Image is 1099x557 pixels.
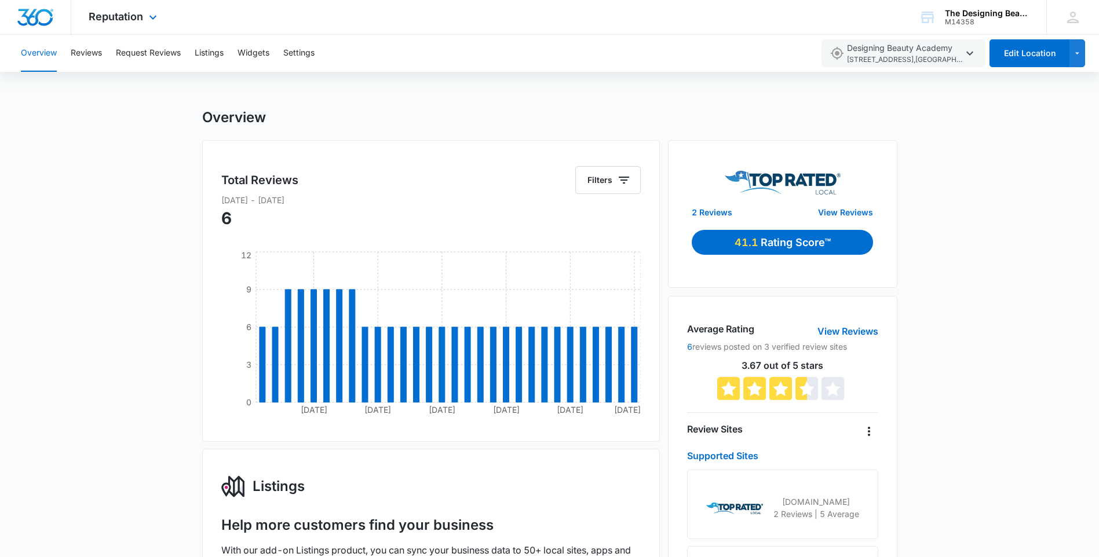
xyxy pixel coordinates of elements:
tspan: [DATE] [300,405,327,415]
a: View Reviews [817,324,878,338]
p: 3.67 out of 5 stars [687,361,878,370]
tspan: [DATE] [614,405,641,415]
div: account name [945,9,1029,18]
h5: Total Reviews [221,171,298,189]
span: 6 [221,208,232,228]
button: Edit Location [990,39,1069,67]
button: Overflow Menu [860,422,878,441]
tspan: [DATE] [557,405,583,415]
p: [DOMAIN_NAME] [773,496,859,508]
a: View Reviews [818,206,873,218]
tspan: [DATE] [429,405,455,415]
img: Top Rated Local Logo [725,171,841,195]
span: Reputation [89,10,143,23]
h1: Overview [202,109,266,126]
h1: Help more customers find your business [221,516,494,534]
tspan: [DATE] [364,405,391,415]
button: Settings [283,35,315,72]
a: 2 Reviews [692,206,732,218]
button: Designing Beauty Academy[STREET_ADDRESS],[GEOGRAPHIC_DATA],CO [821,39,985,67]
span: Designing Beauty Academy [847,42,963,65]
button: Filters [575,166,641,194]
span: [STREET_ADDRESS] , [GEOGRAPHIC_DATA] , CO [847,54,963,65]
div: account id [945,18,1029,26]
h4: Average Rating [687,322,754,336]
tspan: 6 [246,322,251,332]
a: Supported Sites [687,450,758,461]
tspan: [DATE] [493,405,520,415]
p: 2 Reviews | 5 Average [773,508,859,520]
tspan: 12 [240,250,251,260]
button: Request Reviews [116,35,181,72]
p: reviews posted on 3 verified review sites [687,340,878,353]
button: Reviews [71,35,102,72]
tspan: 0 [246,397,251,407]
tspan: 9 [246,284,251,294]
p: [DATE] - [DATE] [221,194,641,206]
h3: Listings [253,476,305,497]
p: 41.1 [735,234,761,250]
button: Widgets [238,35,269,72]
tspan: 3 [246,360,251,369]
a: 6 [687,342,692,351]
h4: Review Sites [687,422,743,436]
p: Rating Score™ [761,234,831,250]
button: Listings [195,35,224,72]
button: Overview [21,35,57,72]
